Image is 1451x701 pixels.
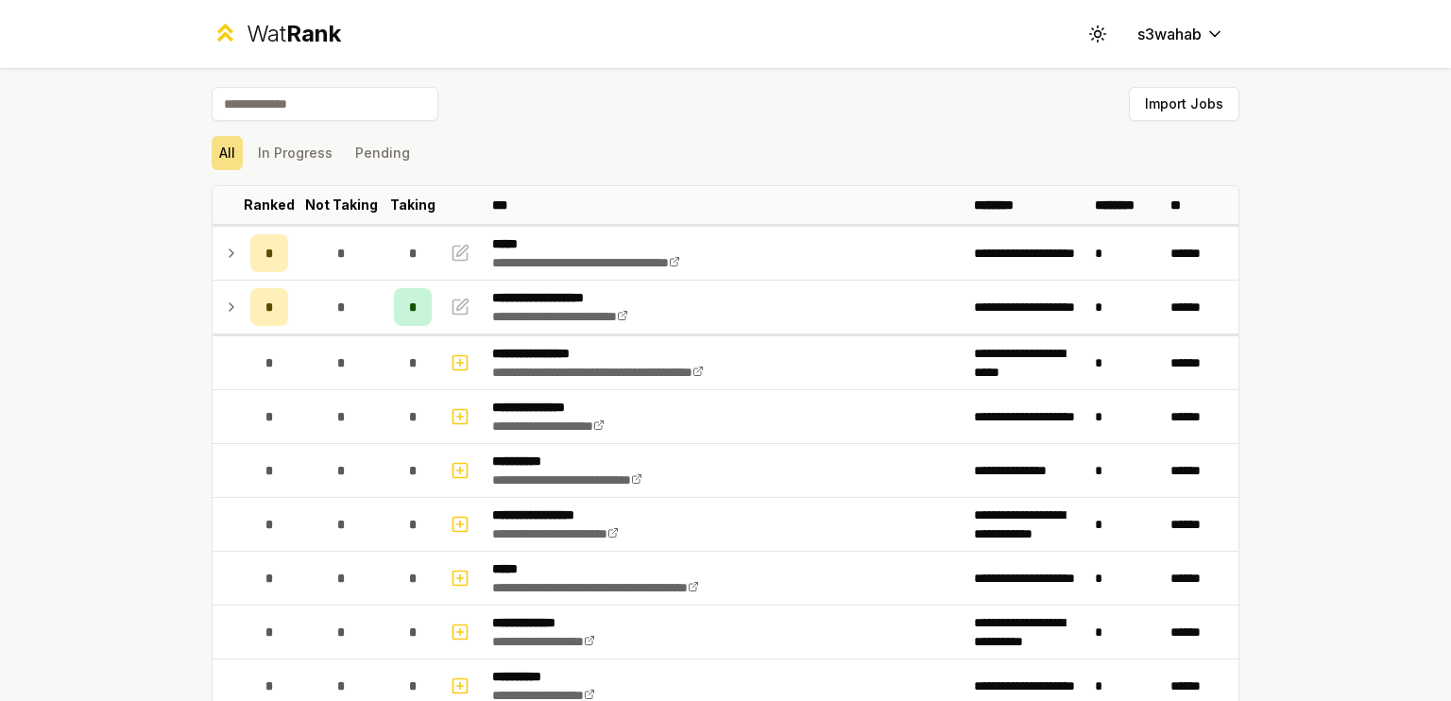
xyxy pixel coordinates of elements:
button: In Progress [250,136,340,170]
button: Import Jobs [1129,87,1239,121]
div: Wat [247,19,341,49]
p: Not Taking [305,196,378,214]
span: s3wahab [1137,23,1202,45]
a: WatRank [212,19,341,49]
button: Pending [348,136,418,170]
button: s3wahab [1122,17,1239,51]
p: Taking [390,196,435,214]
button: All [212,136,243,170]
p: Ranked [244,196,295,214]
span: Rank [286,20,341,47]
